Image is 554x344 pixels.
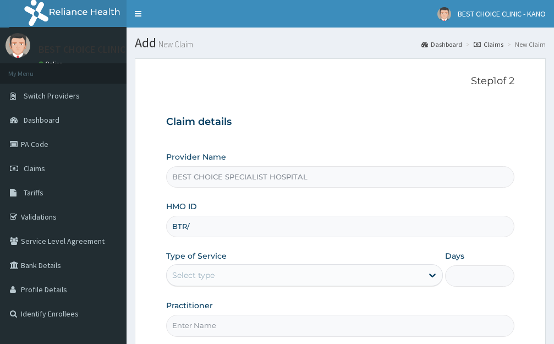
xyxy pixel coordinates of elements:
[6,33,30,58] img: User Image
[166,315,514,336] input: Enter Name
[166,300,213,311] label: Practitioner
[166,116,514,128] h3: Claim details
[135,36,546,50] h1: Add
[474,40,503,49] a: Claims
[166,216,514,237] input: Enter HMO ID
[156,40,193,48] small: New Claim
[24,188,43,198] span: Tariffs
[39,60,65,68] a: Online
[24,163,45,173] span: Claims
[437,7,451,21] img: User Image
[24,115,59,125] span: Dashboard
[172,270,215,281] div: Select type
[166,201,197,212] label: HMO ID
[421,40,462,49] a: Dashboard
[24,91,80,101] span: Switch Providers
[504,40,546,49] li: New Claim
[166,75,514,88] p: Step 1 of 2
[39,45,157,54] p: BEST CHOICE CLINIC - KANO
[166,151,226,162] label: Provider Name
[445,250,464,261] label: Days
[458,9,546,19] span: BEST CHOICE CLINIC - KANO
[166,250,227,261] label: Type of Service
